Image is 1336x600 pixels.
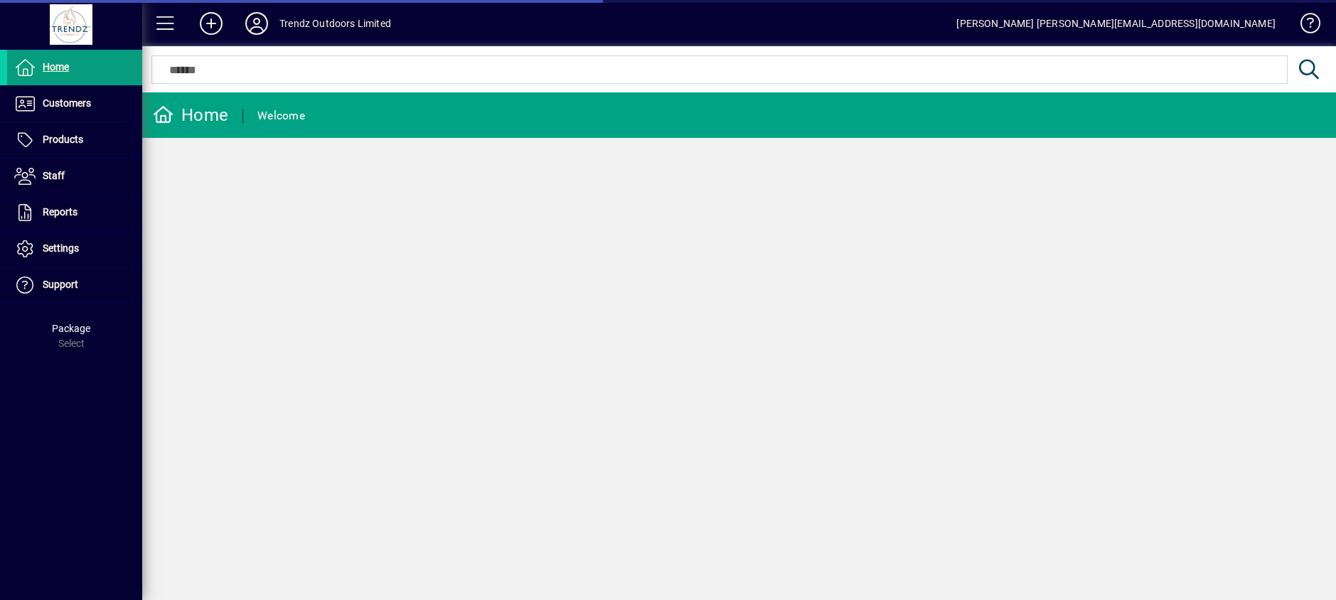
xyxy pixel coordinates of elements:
div: Home [153,104,228,127]
button: Profile [234,11,279,36]
a: Support [7,267,142,303]
div: Welcome [257,105,305,127]
span: Products [43,134,83,145]
a: Products [7,122,142,158]
span: Staff [43,170,65,181]
span: Reports [43,206,78,218]
a: Customers [7,86,142,122]
span: Settings [43,242,79,254]
a: Staff [7,159,142,194]
div: [PERSON_NAME] [PERSON_NAME][EMAIL_ADDRESS][DOMAIN_NAME] [956,12,1276,35]
a: Knowledge Base [1290,3,1318,49]
a: Reports [7,195,142,230]
span: Customers [43,97,91,109]
div: Trendz Outdoors Limited [279,12,391,35]
span: Package [52,323,90,334]
button: Add [188,11,234,36]
a: Settings [7,231,142,267]
span: Support [43,279,78,290]
span: Home [43,61,69,73]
